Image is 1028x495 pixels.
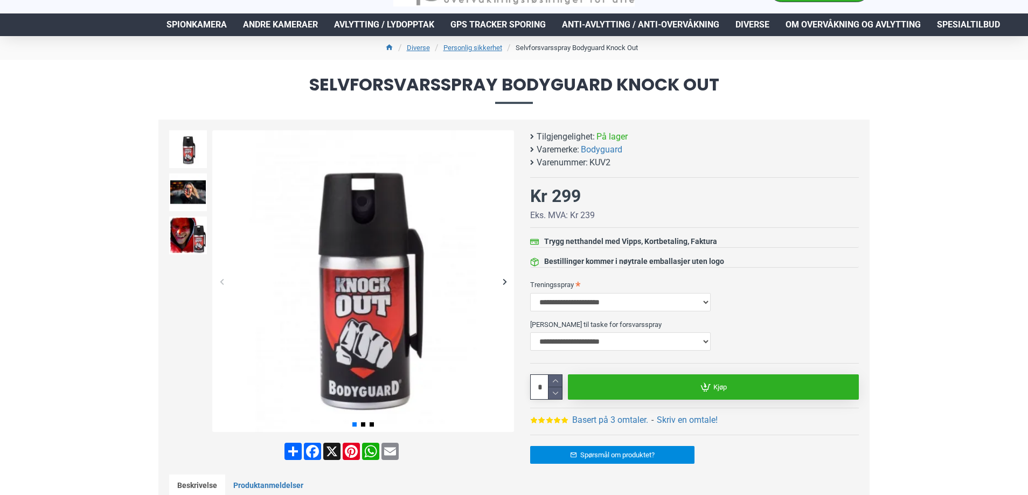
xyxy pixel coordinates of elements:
b: Tilgjengelighet: [537,130,595,143]
a: GPS Tracker Sporing [442,13,554,36]
a: Spionkamera [158,13,235,36]
a: Personlig sikkerhet [443,43,502,53]
a: X [322,443,342,460]
a: Diverse [727,13,777,36]
img: Forsvarsspray - Lovlig Pepperspray - SpyGadgets.no [212,130,514,432]
span: Selvforsvarsspray Bodyguard Knock Out [158,76,870,103]
a: Email [380,443,400,460]
a: Skriv en omtale! [657,414,718,427]
span: Go to slide 1 [352,422,357,427]
a: Basert på 3 omtaler. [572,414,648,427]
span: Om overvåkning og avlytting [786,18,921,31]
span: Go to slide 3 [370,422,374,427]
span: Anti-avlytting / Anti-overvåkning [562,18,719,31]
a: Bodyguard [581,143,622,156]
label: Treningsspray [530,276,859,293]
span: KUV2 [589,156,610,169]
a: Om overvåkning og avlytting [777,13,929,36]
b: - [651,415,654,425]
a: Spørsmål om produktet? [530,446,694,464]
a: Anti-avlytting / Anti-overvåkning [554,13,727,36]
a: Avlytting / Lydopptak [326,13,442,36]
a: Diverse [407,43,430,53]
a: Facebook [303,443,322,460]
b: Varemerke: [537,143,579,156]
img: Forsvarsspray - Lovlig Pepperspray - SpyGadgets.no [169,130,207,168]
img: Forsvarsspray - Lovlig Pepperspray - SpyGadgets.no [169,173,207,211]
span: Go to slide 2 [361,422,365,427]
b: Varenummer: [537,156,588,169]
span: Spionkamera [166,18,227,31]
a: Andre kameraer [235,13,326,36]
label: [PERSON_NAME] til taske for forsvarsspray [530,316,859,333]
a: Pinterest [342,443,361,460]
div: Kr 299 [530,183,581,209]
a: Share [283,443,303,460]
img: Forsvarsspray - Lovlig Pepperspray - SpyGadgets.no [169,217,207,254]
a: WhatsApp [361,443,380,460]
span: Andre kameraer [243,18,318,31]
div: Previous slide [212,272,231,291]
a: Spesialtilbud [929,13,1008,36]
div: Next slide [495,272,514,291]
span: På lager [596,130,628,143]
span: Kjøp [713,384,727,391]
span: Avlytting / Lydopptak [334,18,434,31]
span: Diverse [735,18,769,31]
div: Trygg netthandel med Vipps, Kortbetaling, Faktura [544,236,717,247]
div: Bestillinger kommer i nøytrale emballasjer uten logo [544,256,724,267]
span: Spesialtilbud [937,18,1000,31]
span: GPS Tracker Sporing [450,18,546,31]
